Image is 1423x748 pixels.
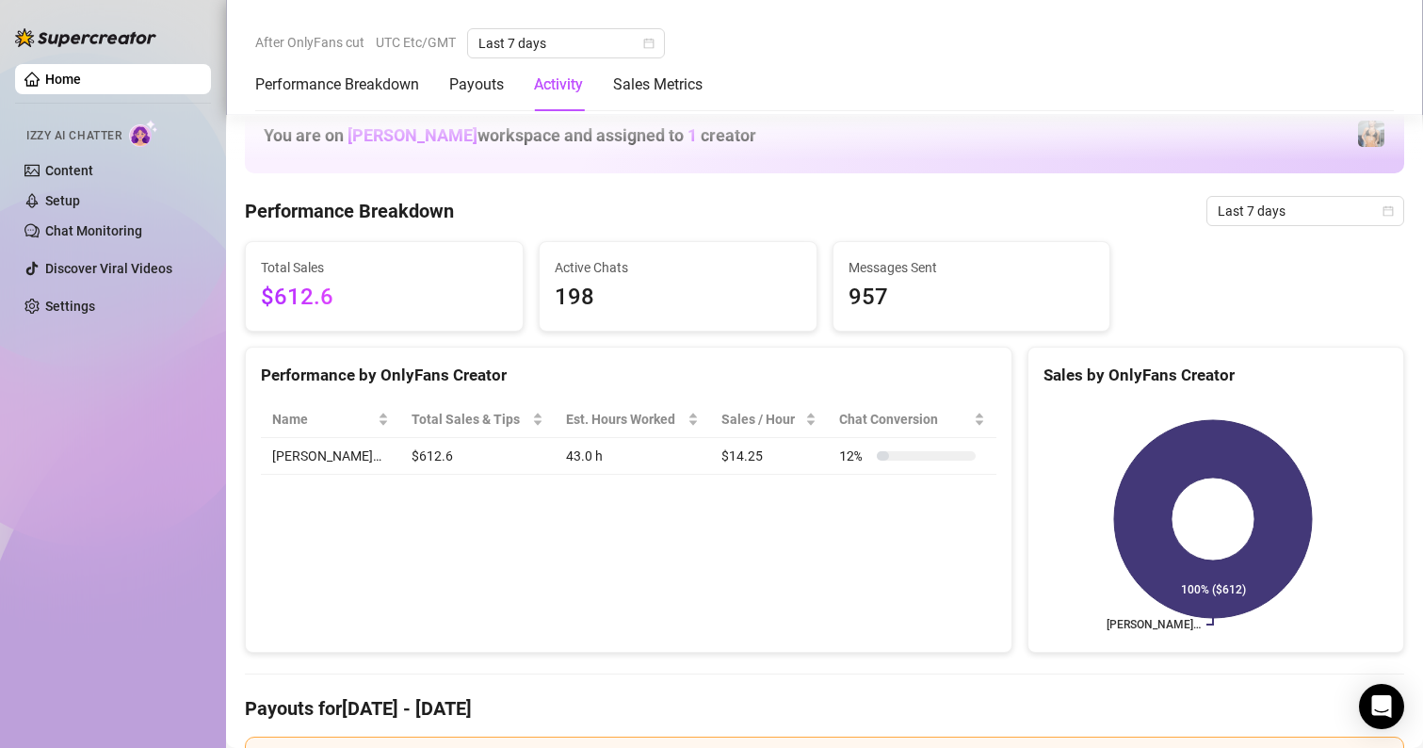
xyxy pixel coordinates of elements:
h1: You are on workspace and assigned to creator [264,125,756,146]
span: calendar [643,38,655,49]
span: 957 [849,280,1095,316]
a: Settings [45,299,95,314]
span: Total Sales & Tips [412,409,528,430]
span: UTC Etc/GMT [376,28,456,57]
div: Performance Breakdown [255,73,419,96]
span: 1 [687,125,697,145]
span: Izzy AI Chatter [26,127,121,145]
td: 43.0 h [555,438,710,475]
a: Chat Monitoring [45,223,142,238]
div: Est. Hours Worked [566,409,684,430]
span: Chat Conversion [839,409,970,430]
span: Last 7 days [1218,197,1393,225]
img: logo-BBDzfeDw.svg [15,28,156,47]
div: Payouts [449,73,504,96]
span: Total Sales [261,257,508,278]
span: calendar [1383,205,1394,217]
div: Open Intercom Messenger [1359,684,1404,729]
a: Setup [45,193,80,208]
span: After OnlyFans cut [255,28,364,57]
span: Active Chats [555,257,801,278]
th: Name [261,401,400,438]
span: 198 [555,280,801,316]
img: Veronica [1358,121,1384,147]
div: Activity [534,73,583,96]
td: $612.6 [400,438,555,475]
span: 12 % [839,446,869,466]
a: Discover Viral Videos [45,261,172,276]
div: Performance by OnlyFans Creator [261,363,996,388]
span: Last 7 days [478,29,654,57]
th: Chat Conversion [828,401,996,438]
text: [PERSON_NAME]… [1107,618,1201,631]
h4: Performance Breakdown [245,198,454,224]
div: Sales by OnlyFans Creator [1043,363,1388,388]
td: $14.25 [710,438,828,475]
span: Sales / Hour [721,409,801,430]
th: Total Sales & Tips [400,401,555,438]
a: Content [45,163,93,178]
h4: Payouts for [DATE] - [DATE] [245,695,1404,722]
td: [PERSON_NAME]… [261,438,400,475]
span: [PERSON_NAME] [348,125,477,145]
span: Messages Sent [849,257,1095,278]
span: Name [272,409,374,430]
a: Home [45,72,81,87]
th: Sales / Hour [710,401,828,438]
div: Sales Metrics [613,73,703,96]
img: AI Chatter [129,120,158,147]
span: $612.6 [261,280,508,316]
